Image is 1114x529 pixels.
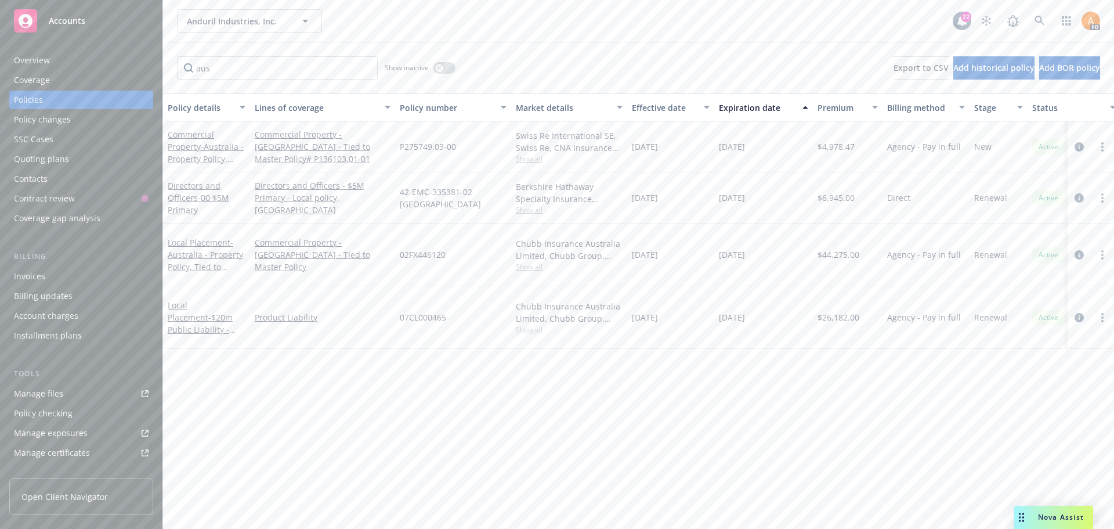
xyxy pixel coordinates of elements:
span: [DATE] [632,311,658,323]
div: Effective date [632,102,697,114]
div: Policy checking [14,404,73,423]
span: $6,945.00 [818,192,855,204]
span: Renewal [974,311,1007,323]
a: circleInformation [1072,191,1086,205]
span: $26,182.00 [818,311,859,323]
a: Policies [9,91,153,109]
input: Filter by keyword... [177,56,378,80]
a: Accounts [9,5,153,37]
a: more [1095,311,1109,325]
div: Manage BORs [14,463,68,482]
div: 22 [961,12,971,22]
span: Renewal [974,192,1007,204]
div: Installment plans [14,326,82,345]
a: Manage BORs [9,463,153,482]
div: Overview [14,51,50,70]
a: Search [1028,9,1051,33]
button: Market details [511,93,627,121]
button: Add BOR policy [1039,56,1100,80]
button: Lines of coverage [250,93,395,121]
div: Coverage gap analysis [14,209,100,228]
div: Stage [974,102,1010,114]
div: Manage exposures [14,424,88,442]
button: Anduril Industries, Inc. [177,9,322,33]
span: Agency - Pay in full [887,311,961,323]
div: Chubb Insurance Australia Limited, Chubb Group, Chubb Group (International) [516,237,623,262]
div: Billing [9,251,153,262]
div: Manage certificates [14,444,90,462]
button: Expiration date [714,93,813,121]
span: [DATE] [719,249,745,261]
a: Installment plans [9,326,153,345]
span: [DATE] [719,311,745,323]
div: Tools [9,368,153,380]
a: Manage files [9,384,153,403]
a: Policy changes [9,110,153,129]
div: Coverage [14,71,50,89]
span: Show all [516,262,623,272]
span: [DATE] [632,141,658,153]
div: Swiss Re International SE, Swiss Re, CNA Insurance (International) [516,129,623,154]
span: P275749.03-00 [400,141,456,153]
div: Premium [818,102,865,114]
a: Quoting plans [9,150,153,168]
div: Lines of coverage [255,102,378,114]
a: Commercial Property [168,129,244,189]
a: Invoices [9,267,153,286]
span: - Australia - Property Policy, Tied to Master # P136103.01-01 [168,141,244,189]
a: Contract review [9,189,153,208]
a: Commercial Property - [GEOGRAPHIC_DATA] - Tied to Master Policy# P136103.01-01 [255,128,390,165]
a: Directors and Officers - $5M Primary - Local policy, [GEOGRAPHIC_DATA] [255,179,390,216]
a: Commercial Property - [GEOGRAPHIC_DATA] - Tied to Master Policy [255,236,390,273]
span: Manage exposures [9,424,153,442]
div: Billing method [887,102,952,114]
a: Product Liability [255,311,390,323]
div: Chubb Insurance Australia Limited, Chubb Group, Chubb Group (International) [516,300,623,325]
span: Export to CSV [894,62,949,73]
span: Nova Assist [1038,512,1084,522]
div: Invoices [14,267,45,286]
a: Stop snowing [975,9,998,33]
span: [DATE] [719,192,745,204]
div: Contract review [14,189,75,208]
span: 07CL000465 [400,311,446,323]
a: Billing updates [9,287,153,305]
div: Drag to move [1014,506,1029,529]
span: Add historical policy [953,62,1035,73]
img: photo [1082,12,1100,30]
span: Agency - Pay in full [887,249,961,261]
span: Open Client Navigator [21,491,108,503]
span: Active [1037,193,1060,203]
div: SSC Cases [14,130,53,149]
a: Policy checking [9,404,153,423]
span: Active [1037,312,1060,323]
span: Active [1037,250,1060,260]
a: circleInformation [1072,140,1086,154]
span: Show all [516,325,623,334]
div: Status [1032,102,1103,114]
span: 42-EMC-335381-02 [GEOGRAPHIC_DATA] [400,186,507,210]
span: Show all [516,154,623,164]
span: Active [1037,142,1060,152]
span: Show inactive [385,63,429,73]
span: $4,978.47 [818,141,855,153]
div: Policies [14,91,43,109]
a: Local Placement [168,237,243,285]
div: Account charges [14,307,78,325]
a: Local Placement [168,300,241,359]
div: Contacts [14,170,48,188]
a: circleInformation [1072,248,1086,262]
a: Report a Bug [1001,9,1025,33]
span: [DATE] [632,249,658,261]
span: Accounts [49,16,85,26]
a: Coverage [9,71,153,89]
span: - 00 $5M Primary [168,192,229,215]
span: Show all [516,205,623,215]
button: Add historical policy [953,56,1035,80]
div: Policy changes [14,110,71,129]
a: Switch app [1055,9,1078,33]
a: more [1095,191,1109,205]
a: Contacts [9,170,153,188]
div: Policy details [168,102,233,114]
a: Coverage gap analysis [9,209,153,228]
